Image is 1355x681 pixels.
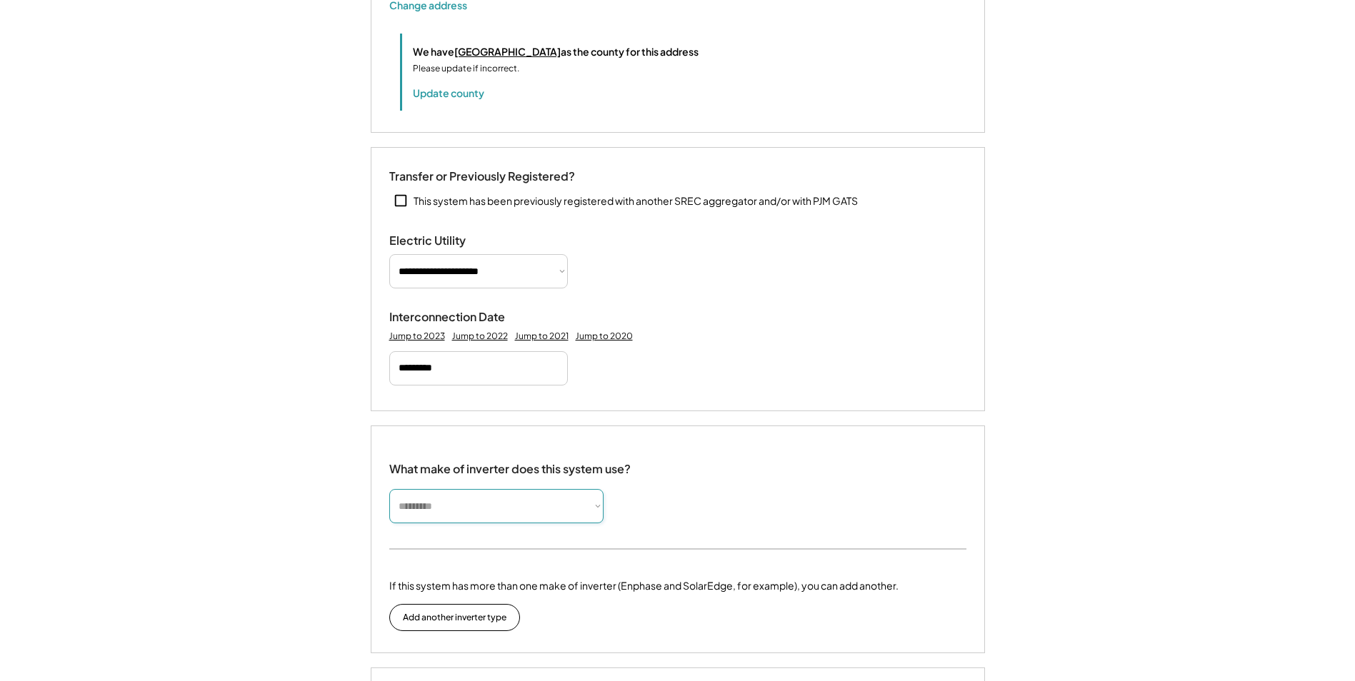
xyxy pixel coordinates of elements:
div: Please update if incorrect. [413,62,519,75]
div: Jump to 2020 [576,331,633,342]
u: [GEOGRAPHIC_DATA] [454,45,561,58]
div: Interconnection Date [389,310,532,325]
div: Transfer or Previously Registered? [389,169,575,184]
div: If this system has more than one make of inverter (Enphase and SolarEdge, for example), you can a... [389,578,899,593]
div: Jump to 2023 [389,331,445,342]
button: Add another inverter type [389,604,520,631]
div: This system has been previously registered with another SREC aggregator and/or with PJM GATS [414,194,858,208]
button: Update county [413,86,484,100]
div: What make of inverter does this system use? [389,448,631,480]
div: Jump to 2021 [515,331,569,342]
div: We have as the county for this address [413,44,699,59]
div: Electric Utility [389,233,532,248]
div: Jump to 2022 [452,331,508,342]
